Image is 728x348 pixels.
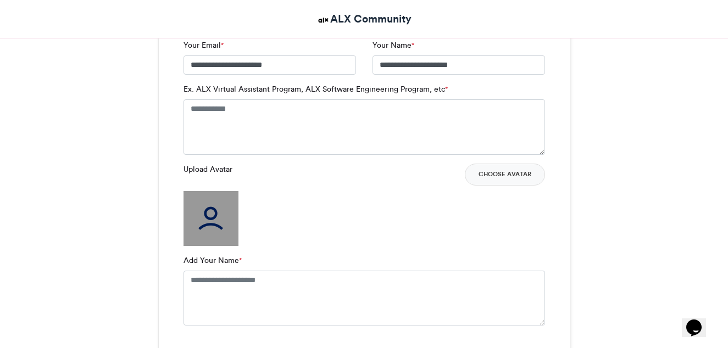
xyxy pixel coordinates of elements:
[373,40,414,51] label: Your Name
[316,13,330,27] img: ALX Community
[682,304,717,337] iframe: chat widget
[465,164,545,186] button: Choose Avatar
[184,164,232,175] label: Upload Avatar
[184,191,238,246] img: user_filled.png
[184,255,242,266] label: Add Your Name
[316,11,412,27] a: ALX Community
[184,40,224,51] label: Your Email
[184,83,448,95] label: Ex. ALX Virtual Assistant Program, ALX Software Engineering Program, etc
